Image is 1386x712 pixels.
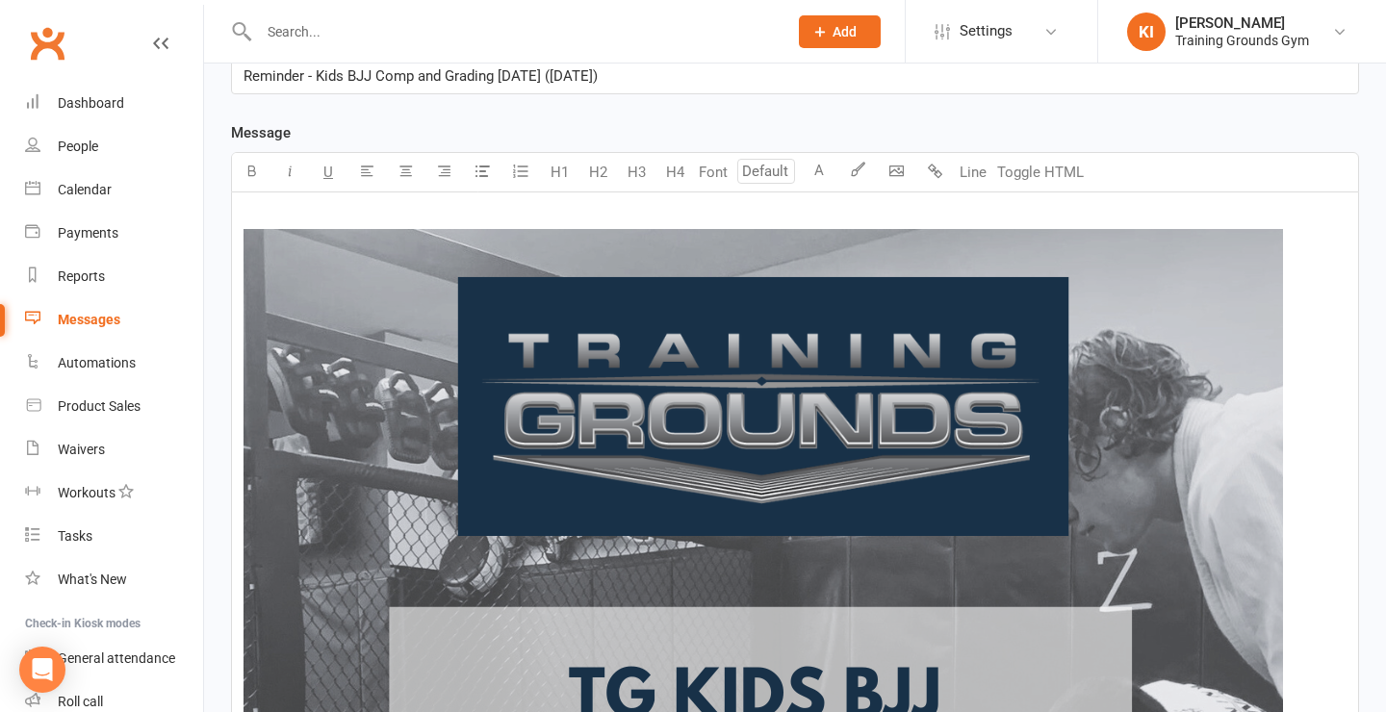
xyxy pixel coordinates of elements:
[25,212,203,255] a: Payments
[694,153,732,191] button: Font
[58,485,115,500] div: Workouts
[800,153,838,191] button: A
[58,182,112,197] div: Calendar
[58,268,105,284] div: Reports
[58,650,175,666] div: General attendance
[25,168,203,212] a: Calendar
[25,298,203,342] a: Messages
[25,471,203,515] a: Workouts
[58,225,118,241] div: Payments
[960,10,1013,53] span: Settings
[58,442,105,457] div: Waivers
[323,164,333,181] span: U
[1175,32,1309,49] div: Training Grounds Gym
[737,159,795,184] input: Default
[58,572,127,587] div: What's New
[58,139,98,154] div: People
[1175,14,1309,32] div: [PERSON_NAME]
[58,528,92,544] div: Tasks
[19,647,65,693] div: Open Intercom Messenger
[25,515,203,558] a: Tasks
[25,125,203,168] a: People
[58,355,136,370] div: Automations
[25,558,203,601] a: What's New
[231,121,291,144] label: Message
[25,342,203,385] a: Automations
[58,694,103,709] div: Roll call
[617,153,655,191] button: H3
[309,153,347,191] button: U
[25,385,203,428] a: Product Sales
[992,153,1089,191] button: Toggle HTML
[244,67,598,85] span: Reminder - Kids BJJ Comp and Grading [DATE] ([DATE])
[799,15,881,48] button: Add
[25,255,203,298] a: Reports
[540,153,578,191] button: H1
[58,398,141,414] div: Product Sales
[23,19,71,67] a: Clubworx
[833,24,857,39] span: Add
[25,637,203,680] a: General attendance kiosk mode
[954,153,992,191] button: Line
[578,153,617,191] button: H2
[25,428,203,471] a: Waivers
[655,153,694,191] button: H4
[1127,13,1166,51] div: KI
[58,95,124,111] div: Dashboard
[58,312,120,327] div: Messages
[253,18,774,45] input: Search...
[25,82,203,125] a: Dashboard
